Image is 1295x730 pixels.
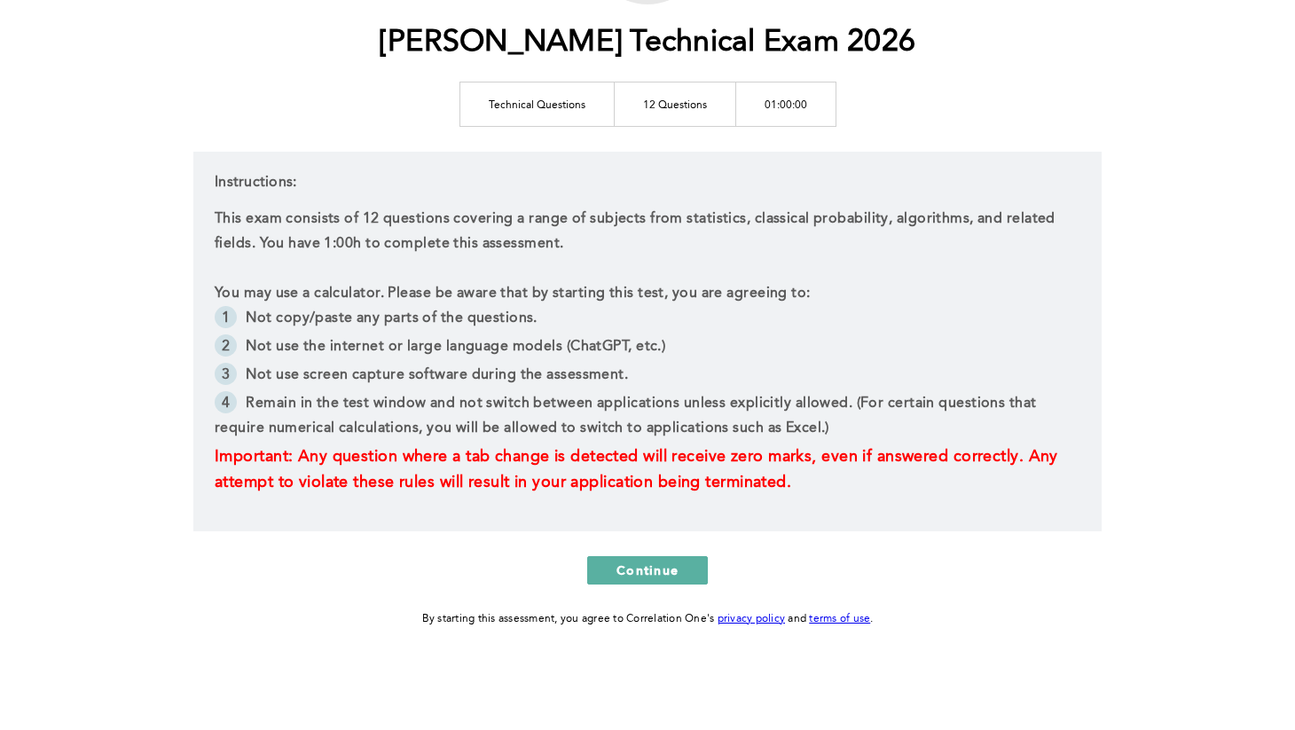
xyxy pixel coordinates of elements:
td: Technical Questions [459,82,614,126]
li: Not copy/paste any parts of the questions. [215,306,1080,334]
td: 12 Questions [614,82,735,126]
li: Not use the internet or large language models (ChatGPT, etc.) [215,334,1080,363]
p: You may use a calculator. Please be aware that by starting this test, you are agreeing to: [215,281,1080,306]
span: Important: Any question where a tab change is detected will receive zero marks, even if answered ... [215,449,1063,491]
div: Instructions: [193,152,1102,531]
a: privacy policy [718,614,786,624]
li: Not use screen capture software during the assessment. [215,363,1080,391]
div: By starting this assessment, you agree to Correlation One's and . [422,609,874,629]
button: Continue [587,556,708,585]
p: This exam consists of 12 questions covering a range of subjects from statistics, classical probab... [215,207,1080,256]
a: terms of use [809,614,870,624]
li: Remain in the test window and not switch between applications unless explicitly allowed. (For cer... [215,391,1080,444]
span: Continue [616,561,679,578]
h1: [PERSON_NAME] Technical Exam 2026 [380,25,915,61]
td: 01:00:00 [735,82,836,126]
